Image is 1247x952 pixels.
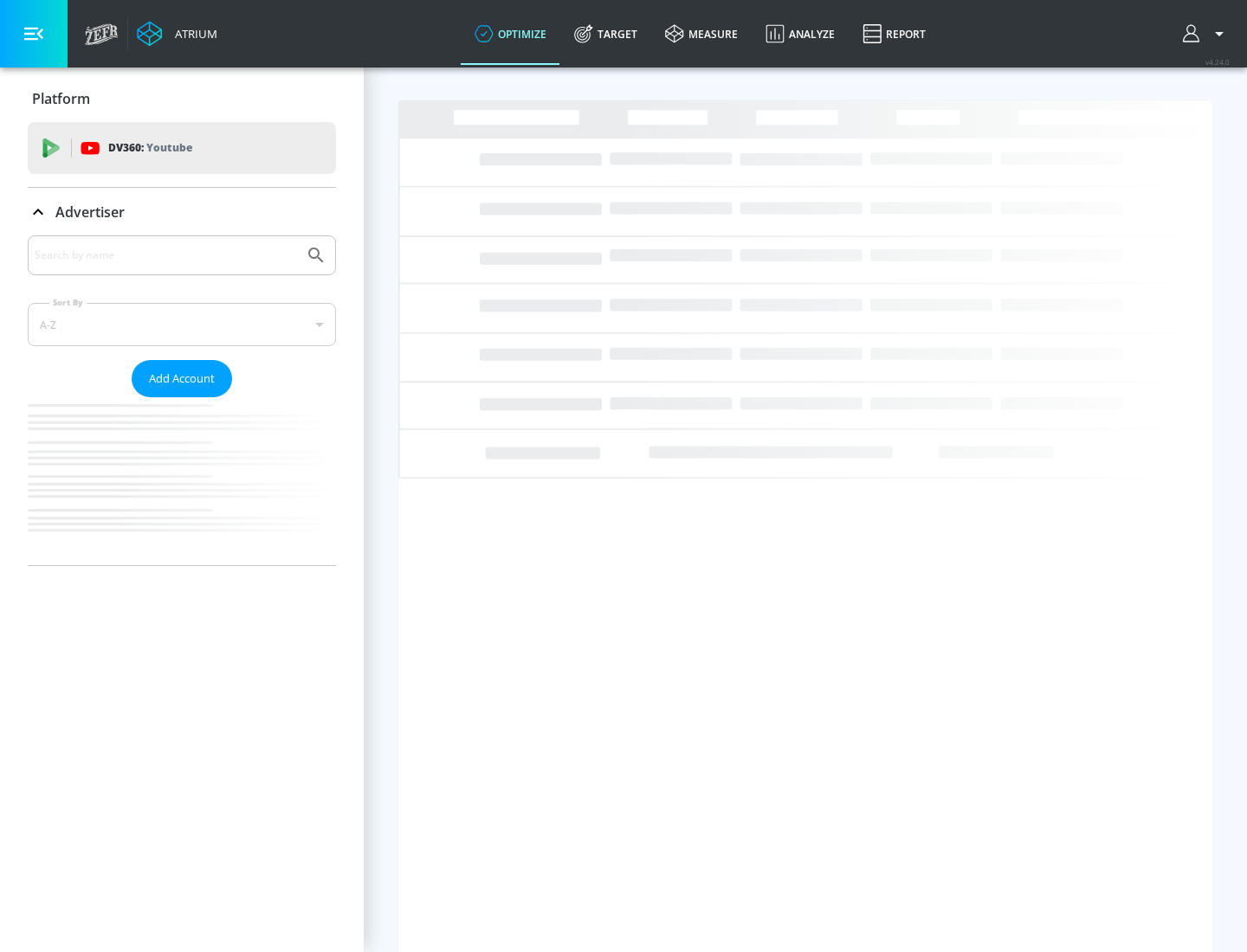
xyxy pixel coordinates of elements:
[560,3,651,65] a: Target
[752,3,849,65] a: Analyze
[461,3,560,65] a: optimize
[49,297,87,308] label: Sort By
[149,369,215,389] span: Add Account
[651,3,752,65] a: measure
[108,138,192,158] p: DV360:
[28,235,336,565] div: Advertiser
[168,26,217,42] div: Atrium
[137,21,217,47] a: Atrium
[1205,57,1230,67] span: v 4.24.0
[28,188,336,236] div: Advertiser
[35,244,297,267] input: Search by name
[849,3,940,65] a: Report
[28,122,336,174] div: DV360: Youtube
[146,138,192,157] p: Youtube
[132,360,232,397] button: Add Account
[28,74,336,123] div: Platform
[28,303,336,346] div: A-Z
[32,89,90,108] p: Platform
[28,397,336,565] nav: list of Advertiser
[55,203,125,222] p: Advertiser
